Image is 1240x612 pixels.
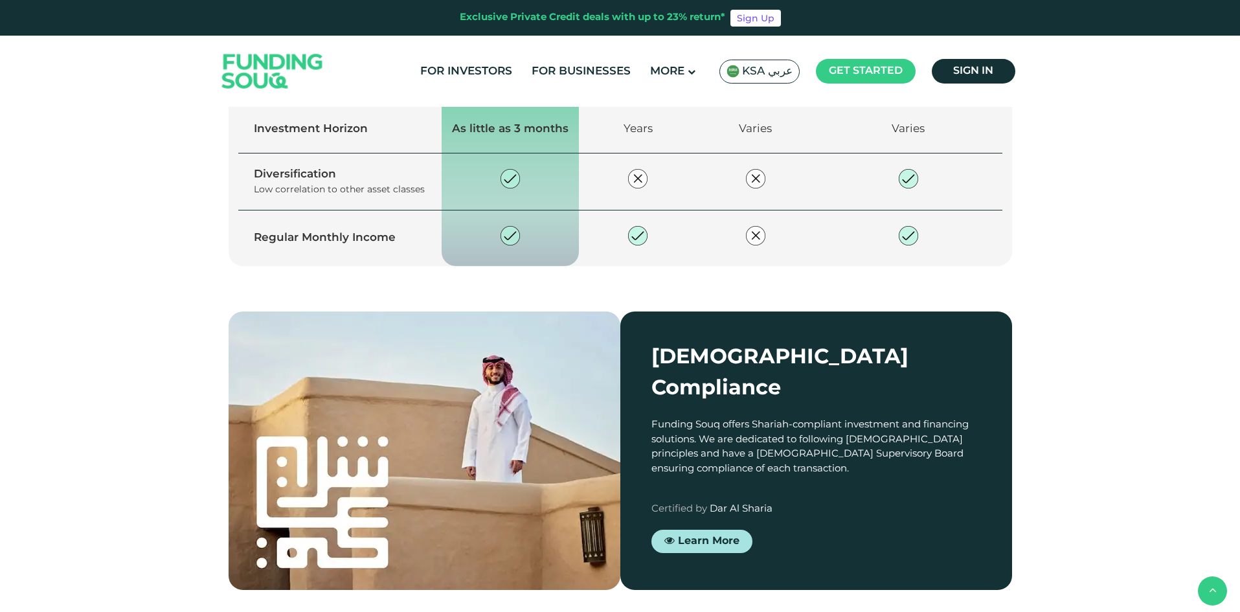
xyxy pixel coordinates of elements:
[650,66,684,77] span: More
[528,61,634,82] a: For Businesses
[254,166,427,183] div: Diversification
[892,124,925,135] span: Varies
[730,10,781,27] a: Sign Up
[746,226,765,245] img: private-close
[727,65,739,78] img: SA Flag
[739,124,772,135] span: Varies
[238,210,442,266] td: Regular Monthly Income
[1198,576,1227,606] button: back
[678,536,739,546] span: Learn More
[651,504,707,514] span: Certified by
[501,226,520,245] img: private-check
[651,418,981,476] div: Funding Souq offers Shariah-compliant investment and financing solutions. We are dedicated to fol...
[229,312,620,590] img: shariah-img
[501,169,520,188] img: private-check
[209,39,336,104] img: Logo
[460,10,725,25] div: Exclusive Private Credit deals with up to 23% return*
[628,169,648,188] img: private-close
[651,530,752,553] a: Learn More
[710,504,772,514] span: Dar Al Sharia
[628,226,648,245] img: private-check
[829,66,903,76] span: Get started
[651,343,981,405] div: [DEMOGRAPHIC_DATA] Compliance
[742,64,793,79] span: KSA عربي
[932,59,1015,84] a: Sign in
[953,66,993,76] span: Sign in
[899,226,918,245] img: private-check
[254,183,427,197] div: Low correlation to other asset classes
[899,169,918,188] img: private-check
[238,105,442,153] td: Investment Horizon
[452,124,569,135] span: As little as 3 months
[746,169,765,188] img: private-close
[624,124,653,135] span: Years
[417,61,515,82] a: For Investors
